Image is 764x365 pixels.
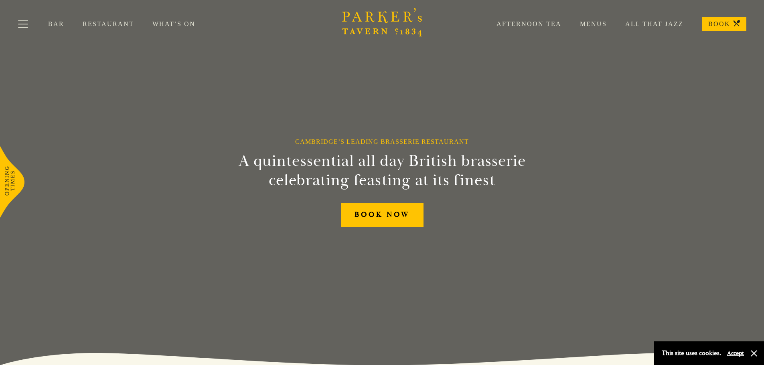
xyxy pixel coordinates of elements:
button: Accept [727,349,744,357]
a: BOOK NOW [341,203,424,227]
h1: Cambridge’s Leading Brasserie Restaurant [295,138,469,145]
p: This site uses cookies. [662,347,721,359]
button: Close and accept [750,349,758,357]
h2: A quintessential all day British brasserie celebrating feasting at its finest [199,151,565,190]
